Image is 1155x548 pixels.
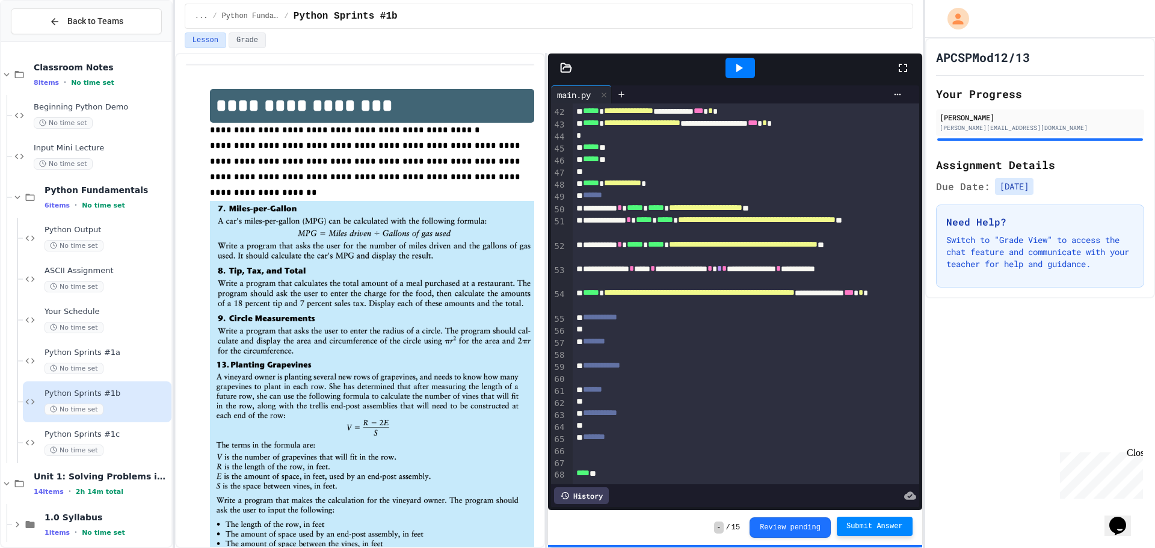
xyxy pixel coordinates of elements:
span: 6 items [45,202,70,209]
h2: Assignment Details [936,156,1144,173]
div: My Account [935,5,972,32]
span: No time set [45,363,103,374]
div: 48 [551,179,566,191]
div: 47 [551,167,566,179]
span: Due Date: [936,179,990,194]
button: Submit Answer [837,517,913,536]
span: No time set [45,445,103,456]
button: Grade [229,32,266,48]
span: No time set [45,281,103,292]
span: ... [195,11,208,21]
span: / [212,11,217,21]
span: • [75,200,77,210]
div: 58 [551,349,566,362]
span: Submit Answer [846,522,903,531]
div: 49 [551,191,566,203]
div: 64 [551,422,566,434]
div: 45 [551,143,566,155]
span: Beginning Python Demo [34,102,169,112]
div: 65 [551,434,566,446]
div: 51 [551,216,566,241]
span: No time set [45,404,103,415]
div: 57 [551,337,566,349]
span: Python Sprints #1b [294,9,398,23]
span: [DATE] [995,178,1033,195]
div: 52 [551,241,566,265]
span: 1 items [45,529,70,537]
div: [PERSON_NAME] [940,112,1141,123]
h2: Your Progress [936,85,1144,102]
span: Unit 1: Solving Problems in Computer Science [34,471,169,482]
span: 14 items [34,488,64,496]
span: • [64,78,66,87]
span: Back to Teams [67,15,123,28]
button: Lesson [185,32,226,48]
div: 68 [551,469,566,481]
span: No time set [71,79,114,87]
span: 2h 14m total [76,488,123,496]
div: 55 [551,313,566,325]
span: Python Output [45,225,169,235]
span: / [726,523,730,532]
span: Python Sprints #1b [45,389,169,399]
span: No time set [82,202,125,209]
span: Your Schedule [45,307,169,317]
span: No time set [45,240,103,251]
div: main.py [551,88,597,101]
div: 44 [551,131,566,143]
div: 63 [551,410,566,422]
span: 8 items [34,79,59,87]
span: • [75,528,77,537]
div: 42 [551,106,566,119]
div: 67 [551,458,566,470]
div: Chat with us now!Close [5,5,83,76]
span: No time set [82,529,125,537]
div: 54 [551,289,566,313]
div: 50 [551,204,566,216]
iframe: chat widget [1104,500,1143,536]
span: Python Sprints #1a [45,348,169,358]
p: Switch to "Grade View" to access the chat feature and communicate with your teacher for help and ... [946,234,1134,270]
div: 62 [551,398,566,410]
span: No time set [34,117,93,129]
div: 43 [551,119,566,131]
span: No time set [34,158,93,170]
span: Classroom Notes [34,62,169,73]
div: History [554,487,609,504]
span: No time set [45,322,103,333]
div: 60 [551,374,566,386]
div: 61 [551,386,566,398]
button: Back to Teams [11,8,162,34]
span: • [69,487,71,496]
span: 15 [731,523,740,532]
span: 1.0 Syllabus [45,512,169,523]
h3: Need Help? [946,215,1134,229]
h1: APCSPMod12/13 [936,49,1030,66]
span: ASCII Assignment [45,266,169,276]
div: 53 [551,265,566,289]
span: - [714,522,723,534]
span: / [285,11,289,21]
div: [PERSON_NAME][EMAIL_ADDRESS][DOMAIN_NAME] [940,123,1141,132]
iframe: chat widget [1055,448,1143,499]
span: Python Sprints #1c [45,429,169,440]
button: Review pending [750,517,831,538]
div: main.py [551,85,612,103]
span: Python Fundamentals [45,185,169,195]
div: 46 [551,155,566,167]
div: 66 [551,446,566,458]
div: 59 [551,362,566,374]
div: 56 [551,325,566,337]
span: Input Mini Lecture [34,143,169,153]
span: Python Fundamentals [222,11,280,21]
